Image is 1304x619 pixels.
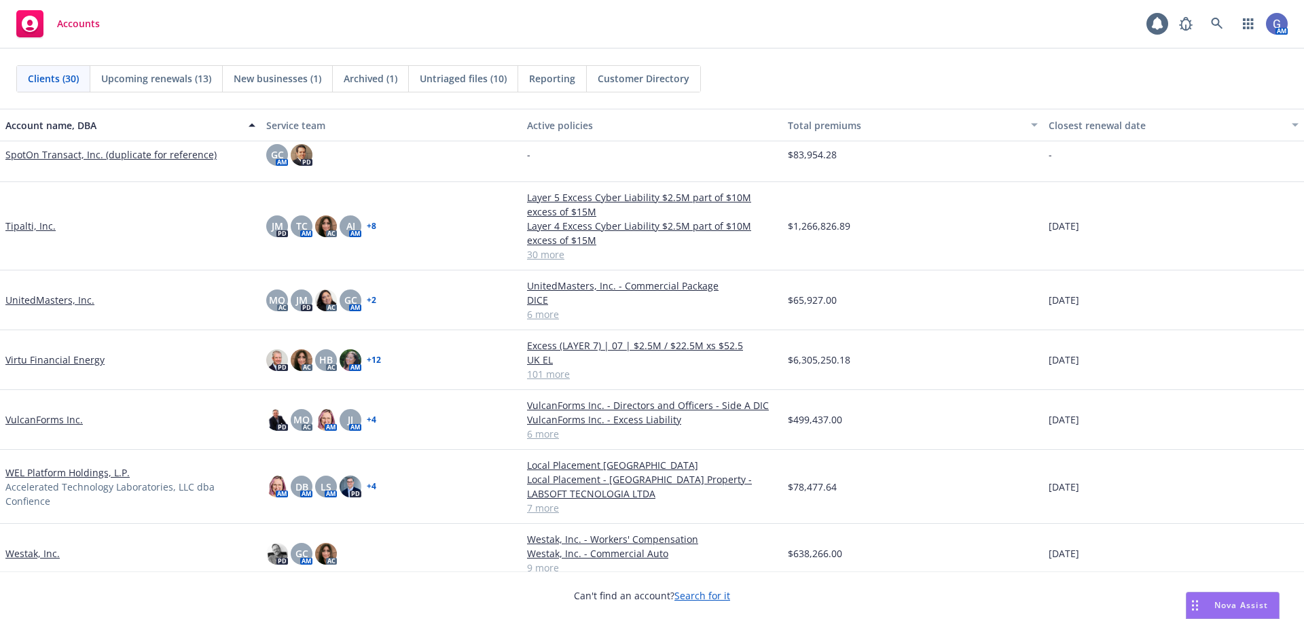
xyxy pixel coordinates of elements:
[527,353,777,367] a: UK EL
[522,109,782,141] button: Active policies
[315,289,337,311] img: photo
[420,71,507,86] span: Untriaged files (10)
[266,349,288,371] img: photo
[1187,593,1203,618] div: Drag to move
[1049,480,1079,494] span: [DATE]
[367,482,376,491] a: + 4
[5,293,94,307] a: UnitedMasters, Inc.
[1235,10,1262,37] a: Switch app
[291,144,312,166] img: photo
[344,293,357,307] span: GC
[1214,599,1268,611] span: Nova Assist
[293,412,310,427] span: MQ
[574,588,730,603] span: Can't find an account?
[527,190,777,219] a: Layer 5 Excess Cyber Liability $2.5M part of $10M excess of $15M
[5,465,130,480] a: WEL Platform Holdings, L.P.
[1049,412,1079,427] span: [DATE]
[1049,293,1079,307] span: [DATE]
[527,367,777,381] a: 101 more
[1049,546,1079,561] span: [DATE]
[788,412,842,427] span: $499,437.00
[1172,10,1199,37] a: Report a Bug
[261,109,522,141] button: Service team
[1049,353,1079,367] span: [DATE]
[527,472,777,501] a: Local Placement - [GEOGRAPHIC_DATA] Property - LABSOFT TECNOLOGIA LTDA
[527,501,777,515] a: 7 more
[788,118,1023,132] div: Total premiums
[348,412,353,427] span: JJ
[367,416,376,424] a: + 4
[5,353,105,367] a: Virtu Financial Energy
[5,412,83,427] a: VulcanForms Inc.
[315,215,337,237] img: photo
[340,349,361,371] img: photo
[529,71,575,86] span: Reporting
[1186,592,1280,619] button: Nova Assist
[269,293,285,307] span: MQ
[5,219,56,233] a: Tipalti, Inc.
[266,543,288,565] img: photo
[1203,10,1231,37] a: Search
[367,356,381,364] a: + 12
[1049,219,1079,233] span: [DATE]
[271,147,284,162] span: GC
[11,5,105,43] a: Accounts
[5,118,240,132] div: Account name, DBA
[527,458,777,472] a: Local Placement [GEOGRAPHIC_DATA]
[5,147,217,162] a: SpotOn Transact, Inc. (duplicate for reference)
[1043,109,1304,141] button: Closest renewal date
[272,219,283,233] span: JM
[234,71,321,86] span: New businesses (1)
[527,412,777,427] a: VulcanForms Inc. - Excess Liability
[295,480,308,494] span: DB
[527,307,777,321] a: 6 more
[527,338,777,353] a: Excess (LAYER 7) | 07 | $2.5M / $22.5M xs $52.5
[5,546,60,561] a: Westak, Inc.
[527,147,530,162] span: -
[527,293,777,307] a: DICE
[57,18,100,29] span: Accounts
[598,71,689,86] span: Customer Directory
[782,109,1043,141] button: Total premiums
[788,147,837,162] span: $83,954.28
[295,546,308,561] span: GC
[319,353,333,367] span: HB
[1049,147,1052,162] span: -
[266,476,288,497] img: photo
[346,219,355,233] span: AJ
[321,480,331,494] span: LS
[527,219,777,247] a: Layer 4 Excess Cyber Liability $2.5M part of $10M excess of $15M
[788,293,837,307] span: $65,927.00
[788,353,850,367] span: $6,305,250.18
[527,561,777,575] a: 9 more
[527,398,777,412] a: VulcanForms Inc. - Directors and Officers - Side A DIC
[527,118,777,132] div: Active policies
[527,247,777,262] a: 30 more
[315,543,337,565] img: photo
[344,71,397,86] span: Archived (1)
[28,71,79,86] span: Clients (30)
[1266,13,1288,35] img: photo
[788,480,837,494] span: $78,477.64
[315,409,337,431] img: photo
[266,118,516,132] div: Service team
[527,279,777,293] a: UnitedMasters, Inc. - Commercial Package
[367,296,376,304] a: + 2
[101,71,211,86] span: Upcoming renewals (13)
[291,349,312,371] img: photo
[5,480,255,508] span: Accelerated Technology Laboratories, LLC dba Confience
[296,219,308,233] span: TC
[340,476,361,497] img: photo
[527,532,777,546] a: Westak, Inc. - Workers' Compensation
[296,293,308,307] span: JM
[266,409,288,431] img: photo
[527,546,777,561] a: Westak, Inc. - Commercial Auto
[527,427,777,441] a: 6 more
[674,589,730,602] a: Search for it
